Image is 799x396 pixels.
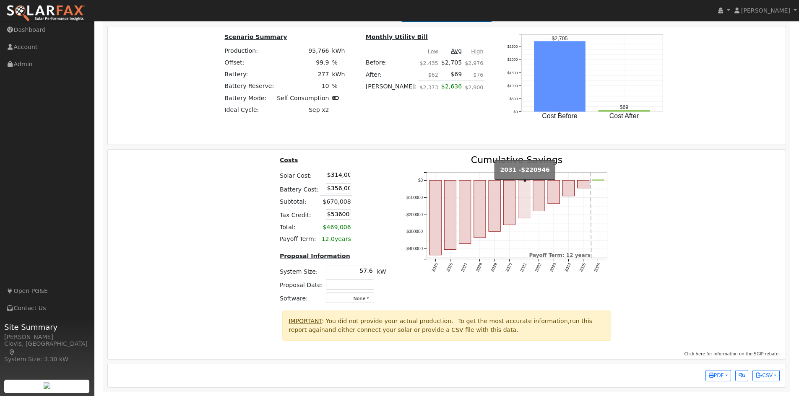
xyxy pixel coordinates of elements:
[620,104,629,110] text: $69
[418,69,440,81] td: $62
[508,70,518,75] text: $1500
[280,157,298,163] u: Costs
[405,246,423,251] text: -$400000
[278,278,324,291] td: Proposal Date:
[599,110,650,111] rect: onclick=""
[705,370,731,382] button: PDF
[223,80,276,92] td: Battery Reserve:
[552,35,568,41] text: $2,705
[500,166,550,174] div: 2031 -$220946
[331,45,346,57] td: kWh
[529,252,590,258] text: Payoff Term: 12 years
[364,69,418,81] td: After:
[276,69,331,80] td: 277
[366,34,428,40] u: Monthly Utility Bill
[331,69,346,80] td: kWh
[471,48,483,54] u: High
[320,233,352,245] td: years
[460,262,468,272] text: 2027
[549,262,557,272] text: 2033
[440,69,463,81] td: $69
[508,83,518,88] text: $1000
[510,96,518,101] text: $500
[562,180,574,196] rect: onclick=""
[429,180,441,255] rect: onclick=""
[278,168,320,182] td: Solar Cost:
[309,106,329,113] span: Sep x2
[278,233,320,245] td: Payoff Term:
[471,155,562,165] text: Cumulative Savings
[6,5,85,22] img: SolarFax
[463,69,485,81] td: $76
[709,373,724,378] span: PDF
[418,80,440,97] td: $2,373
[331,57,346,69] td: %
[280,253,350,259] u: Proposal Information
[224,34,287,40] u: Scenario Summary
[278,221,320,233] td: Total:
[223,69,276,80] td: Battery:
[489,262,498,272] text: 2029
[542,112,578,119] text: Cost Before
[4,339,90,357] div: Clovis, [GEOGRAPHIC_DATA]
[503,180,515,225] rect: onclick=""
[223,45,276,57] td: Production:
[548,180,560,204] rect: onclick=""
[430,262,439,272] text: 2025
[289,318,322,324] u: IMPORTANT
[4,321,90,333] span: Site Summary
[276,57,331,69] td: 99.9
[278,264,324,278] td: System Size:
[331,80,346,92] td: %
[514,110,518,114] text: $0
[405,229,423,234] text: -$300000
[418,178,423,183] text: $0
[322,236,335,242] span: 12.0
[519,262,528,272] text: 2031
[563,262,572,272] text: 2034
[320,221,352,233] td: $469,006
[593,262,601,272] text: 2036
[440,57,463,69] td: $2,705
[4,333,90,342] div: [PERSON_NAME]
[364,57,418,69] td: Before:
[418,57,440,69] td: $2,435
[4,355,90,364] div: System Size: 3.30 kW
[276,92,331,104] td: Self Consumption
[223,57,276,69] td: Offset:
[463,80,485,97] td: $2,900
[405,195,423,200] text: -$100000
[534,41,586,111] rect: onclick=""
[405,212,423,217] text: -$200000
[278,207,320,221] td: Tax Credit:
[276,80,331,92] td: 10
[276,45,331,57] td: 95,766
[440,80,463,97] td: $2,636
[320,196,352,208] td: $670,008
[577,180,589,188] rect: onclick=""
[752,370,780,382] button: CSV
[533,180,544,211] rect: onclick=""
[375,264,388,278] td: kW
[578,262,587,272] text: 2035
[684,352,780,356] span: Click here for information on the SGIP rebate.
[428,48,438,54] u: Low
[278,291,324,305] td: Software:
[741,7,790,14] span: [PERSON_NAME]
[8,349,16,356] a: Map
[474,180,485,238] rect: onclick=""
[489,180,500,231] rect: onclick=""
[518,180,530,218] rect: onclick=""
[463,57,485,69] td: $2,976
[44,382,50,389] img: retrieve
[326,292,374,303] button: None
[282,311,611,341] div: : You did not provide your actual production. To get the most accurate information, and either co...
[444,180,456,249] rect: onclick=""
[504,262,513,272] text: 2030
[534,262,542,272] text: 2032
[445,262,453,272] text: 2026
[223,104,276,116] td: Ideal Cycle:
[364,80,418,97] td: [PERSON_NAME]:
[508,57,518,62] text: $2000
